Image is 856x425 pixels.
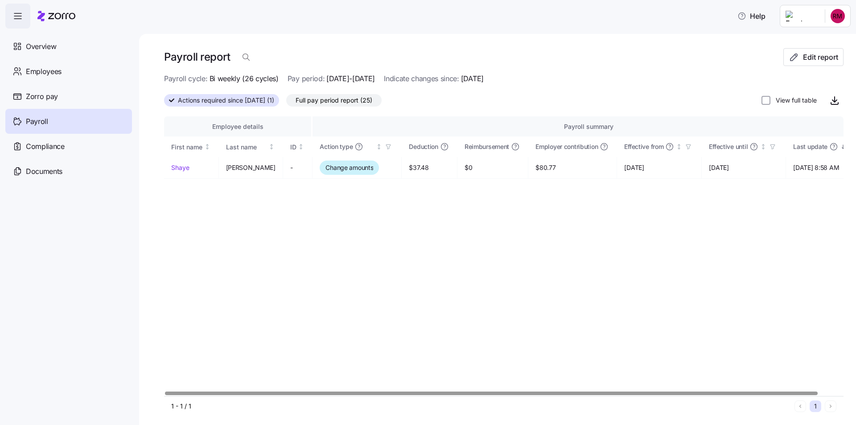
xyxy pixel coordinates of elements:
span: [DATE]-[DATE] [326,73,375,84]
button: 1 [810,400,821,412]
span: [DATE] [709,163,778,172]
span: Overview [26,41,56,52]
span: Effective from [624,142,663,151]
span: Help [737,11,765,21]
span: Effective until [709,142,748,151]
span: $37.48 [409,163,449,172]
a: Shaye [171,163,211,172]
span: [PERSON_NAME] [226,163,276,172]
span: Last update [793,142,827,151]
div: Last name [226,142,267,152]
a: Employees [5,59,132,84]
a: Zorro pay [5,84,132,109]
button: Edit report [783,48,844,66]
span: $80.77 [535,163,609,172]
span: Payroll [26,116,48,127]
div: Not sorted [298,144,304,150]
button: Previous page [794,400,806,412]
th: Effective untilNot sorted [702,136,786,157]
span: Documents [26,166,62,177]
div: Not sorted [376,144,382,150]
span: Indicate changes since: [384,73,459,84]
th: Action typeNot sorted [313,136,402,157]
span: Employer contribution [535,142,598,151]
th: Effective fromNot sorted [617,136,702,157]
span: Reimbursement [465,142,509,151]
a: Payroll [5,109,132,134]
h1: Payroll report [164,50,230,64]
span: Employees [26,66,62,77]
a: Overview [5,34,132,59]
th: First nameNot sorted [164,136,219,157]
div: ID [290,142,296,152]
span: Deduction [409,142,438,151]
span: Zorro pay [26,91,58,102]
div: Not sorted [204,144,210,150]
div: Sorted descending [840,144,846,150]
span: Actions required since [DATE] (1) [178,95,274,106]
span: Bi weekly (26 cycles) [210,73,279,84]
span: Pay period: [288,73,325,84]
span: Action type [320,142,353,151]
label: View full table [770,96,817,105]
div: Employee details [171,122,304,132]
div: Not sorted [268,144,275,150]
span: Full pay period report (25) [296,95,372,106]
div: First name [171,142,202,152]
img: 71ff1e5500dafc8e46e27a89c1aa7fef [831,9,845,23]
th: IDNot sorted [283,136,313,157]
div: Not sorted [676,144,682,150]
span: [DATE] [624,163,694,172]
div: 1 - 1 / 1 [171,402,791,411]
span: $0 [465,163,521,172]
a: Compliance [5,134,132,159]
span: - [290,163,305,172]
span: Compliance [26,141,65,152]
button: Next page [825,400,836,412]
button: Help [730,7,773,25]
span: [DATE] [461,73,484,84]
a: Documents [5,159,132,184]
span: Edit report [803,52,838,62]
span: Payroll cycle: [164,73,208,84]
img: Employer logo [786,11,818,21]
span: Change amounts [325,163,373,172]
th: Last nameNot sorted [219,136,283,157]
div: Not sorted [760,144,766,150]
